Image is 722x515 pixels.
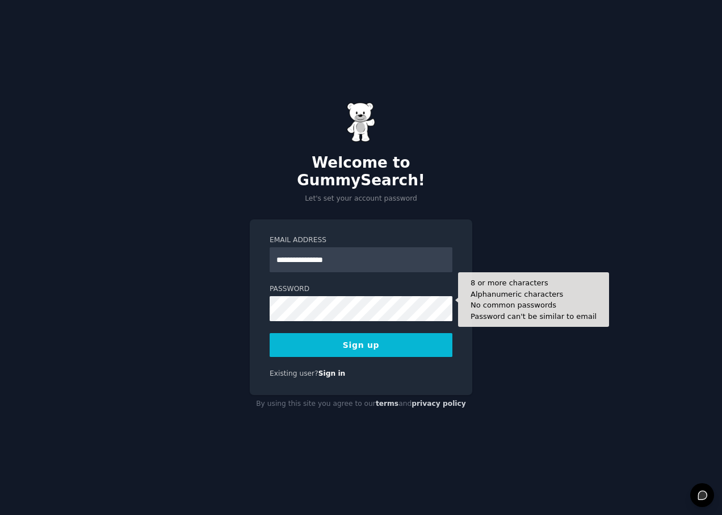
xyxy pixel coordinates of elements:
[270,369,318,377] span: Existing user?
[270,333,452,357] button: Sign up
[250,395,472,413] div: By using this site you agree to our and
[347,102,375,142] img: Gummy Bear
[270,235,452,246] label: Email Address
[250,194,472,204] p: Let's set your account password
[270,284,452,294] label: Password
[250,154,472,190] h2: Welcome to GummySearch!
[412,400,466,408] a: privacy policy
[376,400,398,408] a: terms
[318,369,346,377] a: Sign in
